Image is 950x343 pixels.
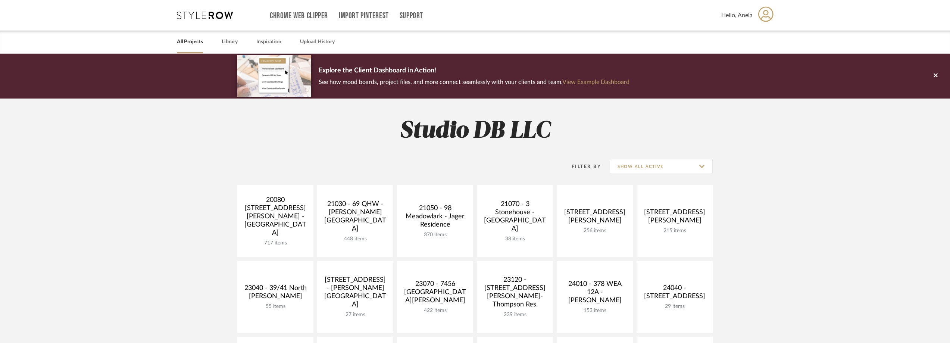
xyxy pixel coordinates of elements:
[237,55,311,97] img: d5d033c5-7b12-40c2-a960-1ecee1989c38.png
[177,37,203,47] a: All Projects
[562,79,629,85] a: View Example Dashboard
[563,308,627,314] div: 153 items
[643,284,707,303] div: 24040 - [STREET_ADDRESS]
[563,208,627,228] div: [STREET_ADDRESS][PERSON_NAME]
[400,13,423,19] a: Support
[323,312,387,318] div: 27 items
[256,37,281,47] a: Inspiration
[403,280,467,308] div: 23070 - 7456 [GEOGRAPHIC_DATA][PERSON_NAME]
[206,117,744,145] h2: Studio DB LLC
[319,77,629,87] p: See how mood boards, project files, and more connect seamlessly with your clients and team.
[323,276,387,312] div: [STREET_ADDRESS] - [PERSON_NAME][GEOGRAPHIC_DATA]
[323,200,387,236] div: 21030 - 69 QHW - [PERSON_NAME][GEOGRAPHIC_DATA]
[643,303,707,310] div: 29 items
[643,208,707,228] div: [STREET_ADDRESS][PERSON_NAME]
[483,276,547,312] div: 23120 - [STREET_ADDRESS][PERSON_NAME]-Thompson Res.
[243,196,307,240] div: 20080 [STREET_ADDRESS][PERSON_NAME] - [GEOGRAPHIC_DATA]
[403,308,467,314] div: 422 items
[483,312,547,318] div: 239 items
[243,240,307,246] div: 717 items
[483,200,547,236] div: 21070 - 3 Stonehouse - [GEOGRAPHIC_DATA]
[300,37,335,47] a: Upload History
[270,13,328,19] a: Chrome Web Clipper
[643,228,707,234] div: 215 items
[403,204,467,232] div: 21050 - 98 Meadowlark - Jager Residence
[721,11,753,20] span: Hello, Anela
[243,303,307,310] div: 55 items
[323,236,387,242] div: 448 items
[483,236,547,242] div: 38 items
[563,280,627,308] div: 24010 - 378 WEA 12A - [PERSON_NAME]
[243,284,307,303] div: 23040 - 39/41 North [PERSON_NAME]
[403,232,467,238] div: 370 items
[319,65,629,77] p: Explore the Client Dashboard in Action!
[562,163,601,170] div: Filter By
[222,37,238,47] a: Library
[563,228,627,234] div: 256 items
[339,13,389,19] a: Import Pinterest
